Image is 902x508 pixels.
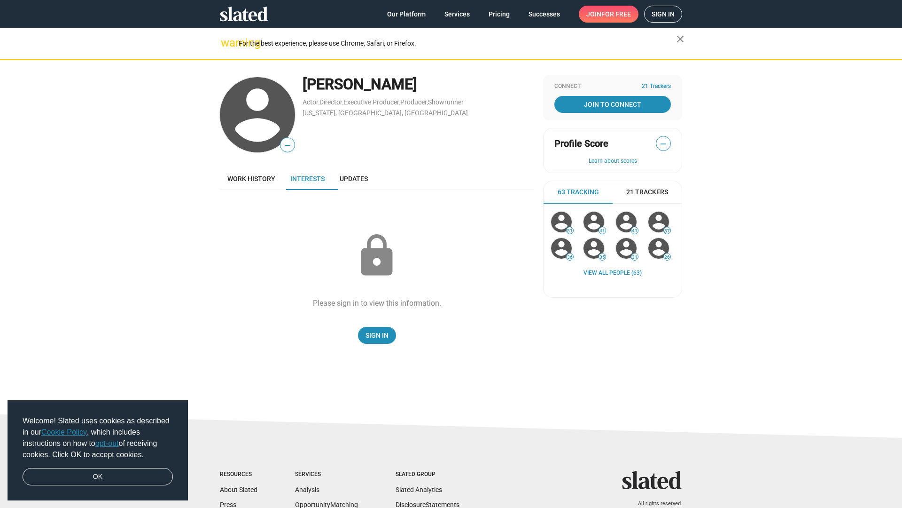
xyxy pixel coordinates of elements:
span: Interests [290,175,325,183]
div: For the best experience, please use Chrome, Safari, or Firefox. [239,37,676,50]
span: 21 Trackers [642,83,671,90]
span: Profile Score [554,137,608,150]
a: Join To Connect [554,96,671,113]
mat-icon: lock [353,232,400,279]
span: 41 [599,228,606,234]
span: Updates [340,175,368,183]
a: Joinfor free [579,6,638,23]
div: Services [295,471,358,478]
span: Our Platform [387,6,426,23]
a: Director [319,98,342,106]
div: cookieconsent [8,400,188,501]
a: Analysis [295,486,319,493]
a: Sign In [358,327,396,344]
a: Our Platform [380,6,433,23]
a: Pricing [481,6,517,23]
span: Pricing [489,6,510,23]
span: 37 [664,228,670,234]
span: , [319,100,319,105]
span: Welcome! Slated uses cookies as described in our , which includes instructions on how to of recei... [23,415,173,460]
span: 63 Tracking [558,188,599,197]
a: [US_STATE], [GEOGRAPHIC_DATA], [GEOGRAPHIC_DATA] [303,109,468,117]
span: 21 Trackers [626,188,668,197]
a: Interests [283,167,332,190]
a: Successes [521,6,568,23]
a: Updates [332,167,375,190]
div: Resources [220,471,257,478]
span: Join To Connect [556,96,669,113]
a: Executive Producer [343,98,399,106]
span: Successes [529,6,560,23]
div: [PERSON_NAME] [303,74,534,95]
span: 36 [567,254,573,260]
span: Work history [227,175,275,183]
a: Sign in [644,6,682,23]
a: dismiss cookie message [23,468,173,486]
span: 35 [599,254,606,260]
span: 26 [664,254,670,260]
span: Sign in [652,6,675,22]
a: Cookie Policy [41,428,87,436]
a: Services [437,6,477,23]
span: 31 [631,254,638,260]
span: — [280,139,295,151]
mat-icon: warning [221,37,232,48]
a: Producer [400,98,427,106]
span: 41 [631,228,638,234]
a: opt-out [95,439,119,447]
a: Work history [220,167,283,190]
span: — [656,138,670,150]
span: for free [601,6,631,23]
a: Actor [303,98,319,106]
span: Services [444,6,470,23]
span: 51 [567,228,573,234]
button: Learn about scores [554,158,671,165]
a: View all People (63) [583,270,642,277]
span: Join [586,6,631,23]
a: Showrunner [428,98,464,106]
a: Slated Analytics [396,486,442,493]
span: , [342,100,343,105]
div: Slated Group [396,471,459,478]
div: Please sign in to view this information. [313,298,441,308]
a: About Slated [220,486,257,493]
mat-icon: close [675,33,686,45]
span: Sign In [365,327,389,344]
span: , [427,100,428,105]
div: Connect [554,83,671,90]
